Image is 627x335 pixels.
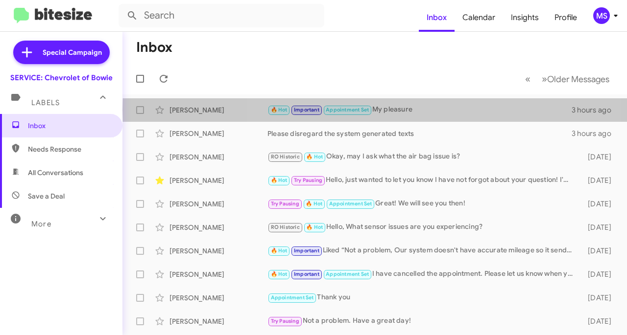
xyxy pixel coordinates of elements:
[271,201,299,207] span: Try Pausing
[585,7,616,24] button: MS
[579,293,619,303] div: [DATE]
[572,129,619,138] div: 3 hours ago
[267,245,579,256] div: Liked “Not a problem, Our system doesn't have accurate mileage so it sends messages out based on ...
[267,222,579,233] div: Hello, What sensor issues are you experiencing?
[28,191,65,201] span: Save a Deal
[306,154,323,160] span: 🔥 Hot
[267,198,579,209] div: Great! We will see you then!
[579,176,619,185] div: [DATE]
[267,129,572,138] div: Please disregard the system generated texts
[169,246,267,256] div: [PERSON_NAME]
[267,175,579,186] div: Hello, just wanted to let you know I have not forgot about your question! I'm waiting on a respon...
[169,269,267,279] div: [PERSON_NAME]
[271,177,288,183] span: 🔥 Hot
[294,247,319,254] span: Important
[169,176,267,185] div: [PERSON_NAME]
[520,69,615,89] nav: Page navigation example
[579,223,619,232] div: [DATE]
[326,107,369,113] span: Appointment Set
[271,247,288,254] span: 🔥 Hot
[455,3,503,32] a: Calendar
[31,98,60,107] span: Labels
[326,271,369,277] span: Appointment Set
[593,7,610,24] div: MS
[536,69,615,89] button: Next
[169,316,267,326] div: [PERSON_NAME]
[169,223,267,232] div: [PERSON_NAME]
[525,73,531,85] span: «
[169,152,267,162] div: [PERSON_NAME]
[294,177,322,183] span: Try Pausing
[271,154,300,160] span: RO Historic
[31,220,51,228] span: More
[579,269,619,279] div: [DATE]
[579,199,619,209] div: [DATE]
[119,4,324,27] input: Search
[579,316,619,326] div: [DATE]
[579,246,619,256] div: [DATE]
[271,318,299,324] span: Try Pausing
[169,129,267,138] div: [PERSON_NAME]
[169,199,267,209] div: [PERSON_NAME]
[271,271,288,277] span: 🔥 Hot
[294,107,319,113] span: Important
[271,224,300,230] span: RO Historic
[136,40,172,55] h1: Inbox
[329,201,372,207] span: Appointment Set
[306,224,323,230] span: 🔥 Hot
[267,292,579,303] div: Thank you
[271,107,288,113] span: 🔥 Hot
[267,268,579,280] div: I have cancelled the appointment. Please let us know when you are ready to re-schedule!
[579,152,619,162] div: [DATE]
[294,271,319,277] span: Important
[519,69,536,89] button: Previous
[547,74,609,85] span: Older Messages
[306,201,322,207] span: 🔥 Hot
[28,168,83,178] span: All Conversations
[43,47,102,57] span: Special Campaign
[10,73,113,83] div: SERVICE: Chevrolet of Bowie
[169,105,267,115] div: [PERSON_NAME]
[267,315,579,327] div: Not a problem. Have a great day!
[267,104,572,115] div: My pleasure
[271,294,314,301] span: Appointment Set
[28,144,111,154] span: Needs Response
[169,293,267,303] div: [PERSON_NAME]
[503,3,547,32] a: Insights
[267,151,579,162] div: Okay, may I ask what the air bag issue is?
[542,73,547,85] span: »
[28,121,111,131] span: Inbox
[419,3,455,32] a: Inbox
[13,41,110,64] a: Special Campaign
[547,3,585,32] a: Profile
[572,105,619,115] div: 3 hours ago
